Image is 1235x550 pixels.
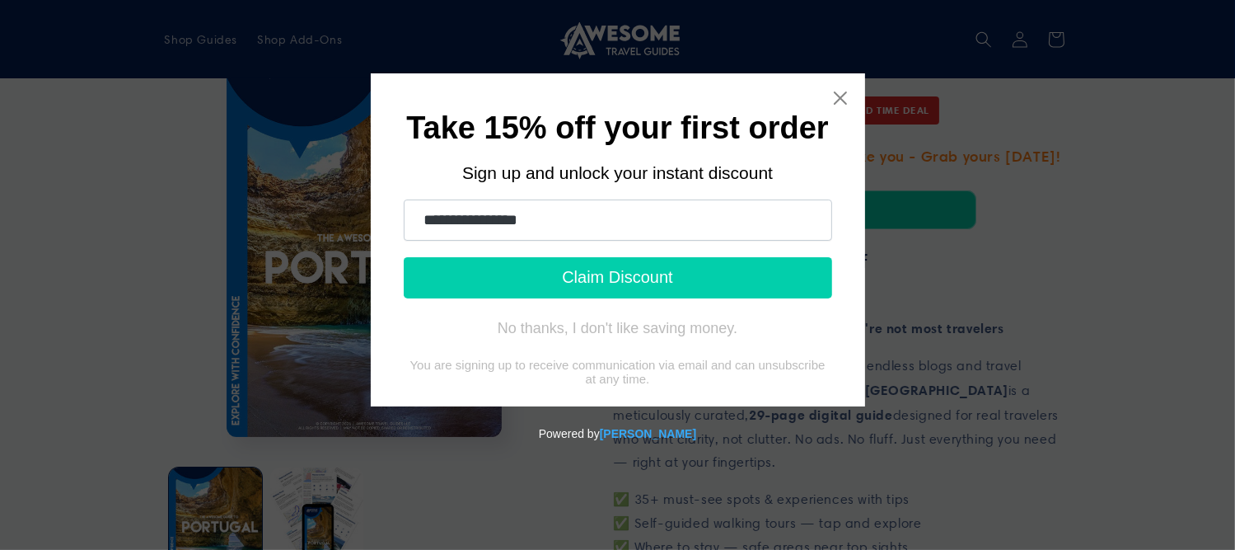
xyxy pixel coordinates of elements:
a: Close widget [832,90,849,106]
a: Powered by Tydal [600,427,696,440]
div: Sign up and unlock your instant discount [404,163,832,183]
h1: Take 15% off your first order [404,115,832,142]
div: Powered by [7,407,1228,461]
div: No thanks, I don't like saving money. [498,320,737,336]
div: You are signing up to receive communication via email and can unsubscribe at any time. [404,358,832,386]
button: Claim Discount [404,257,832,299]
